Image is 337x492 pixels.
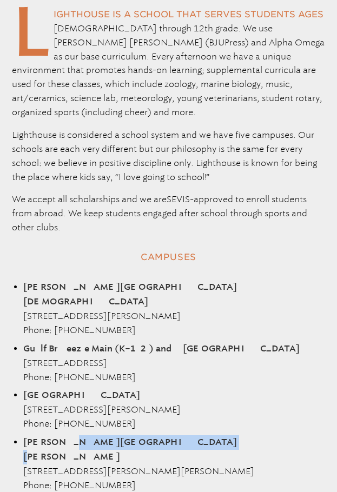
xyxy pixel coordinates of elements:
[23,438,237,461] strong: [PERSON_NAME][GEOGRAPHIC_DATA][PERSON_NAME]
[12,248,325,267] h2: Campuses
[23,280,314,337] li: [STREET_ADDRESS][PERSON_NAME] Phone: [PHONE_NUMBER]
[23,388,314,431] li: [STREET_ADDRESS][PERSON_NAME] Phone: [PHONE_NUMBER]
[23,283,237,306] strong: [PERSON_NAME][GEOGRAPHIC_DATA][DEMOGRAPHIC_DATA]
[209,37,224,48] span: BJU
[12,8,325,119] p: ighthouse is a school that serves students ages [DEMOGRAPHIC_DATA] through 12th grade. We use [PE...
[12,8,50,56] span: L
[12,192,325,235] p: We accept all scholarships and we are -approved to enroll students from abroad. We keep students ...
[23,342,314,384] li: [STREET_ADDRESS] Phone: [PHONE_NUMBER]
[167,194,190,204] span: SEVIS
[23,344,300,353] strong: Gulf Breeze Main (K–12) and [GEOGRAPHIC_DATA]
[12,128,325,184] p: Lighthouse is considered a school system and we have five campuses. Our schools are each very dif...
[23,391,140,400] strong: [GEOGRAPHIC_DATA]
